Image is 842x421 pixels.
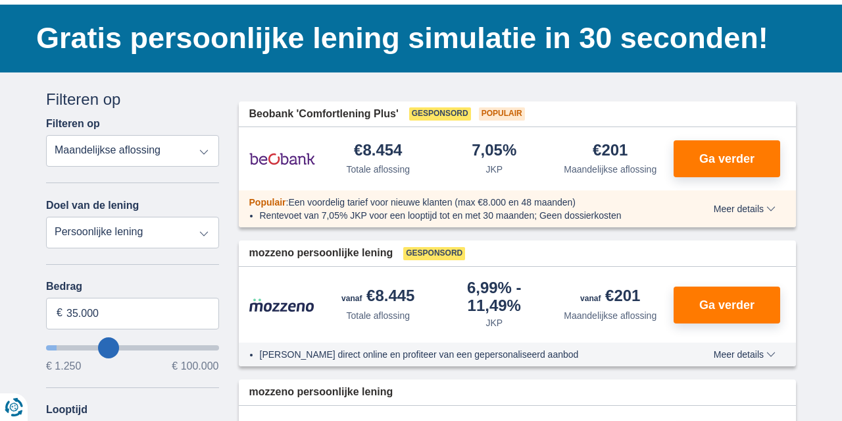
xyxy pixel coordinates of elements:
div: Maandelijkse aflossing [564,309,656,322]
div: JKP [485,163,503,176]
span: € 100.000 [172,361,218,372]
button: Meer details [704,349,785,360]
span: Ga verder [699,153,755,165]
span: Populair [249,197,286,208]
button: Meer details [704,204,785,214]
span: Een voordelig tarief voor nieuwe klanten (max €8.000 en 48 maanden) [288,197,576,208]
button: Ga verder [674,287,780,323]
label: Doel van de lening [46,200,139,211]
div: : [239,196,676,209]
span: mozzeno persoonlijke lening [249,385,393,400]
button: Ga verder [674,140,780,177]
span: Gesponsord [403,247,465,260]
img: product.pl.alt Beobank [249,142,315,175]
span: Populair [479,107,525,121]
label: Filteren op [46,118,100,130]
li: Rentevoet van 7,05% JKP voor een looptijd tot en met 30 maanden; Geen dossierkosten [260,209,666,222]
input: wantToBorrow [46,345,219,351]
div: Totale aflossing [346,163,410,176]
span: Beobank 'Comfortlening Plus' [249,107,399,122]
span: Gesponsord [409,107,471,121]
span: mozzeno persoonlijke lening [249,246,393,261]
div: Filteren op [46,88,219,111]
span: € 1.250 [46,361,81,372]
div: €201 [593,142,628,160]
div: €201 [580,288,640,306]
h1: Gratis persoonlijke lening simulatie in 30 seconden! [36,18,796,59]
div: €8.454 [354,142,402,160]
label: Bedrag [46,281,219,293]
div: Maandelijkse aflossing [564,163,656,176]
div: 6,99% [441,280,547,314]
div: €8.445 [341,288,414,306]
span: Meer details [714,204,776,213]
span: € [57,306,62,321]
img: product.pl.alt Mozzeno [249,298,315,312]
span: Ga verder [699,299,755,311]
div: 7,05% [472,142,516,160]
div: JKP [485,316,503,329]
label: Looptijd [46,404,87,416]
div: Totale aflossing [346,309,410,322]
span: Meer details [714,350,776,359]
li: [PERSON_NAME] direct online en profiteer van een gepersonaliseerd aanbod [260,348,666,361]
